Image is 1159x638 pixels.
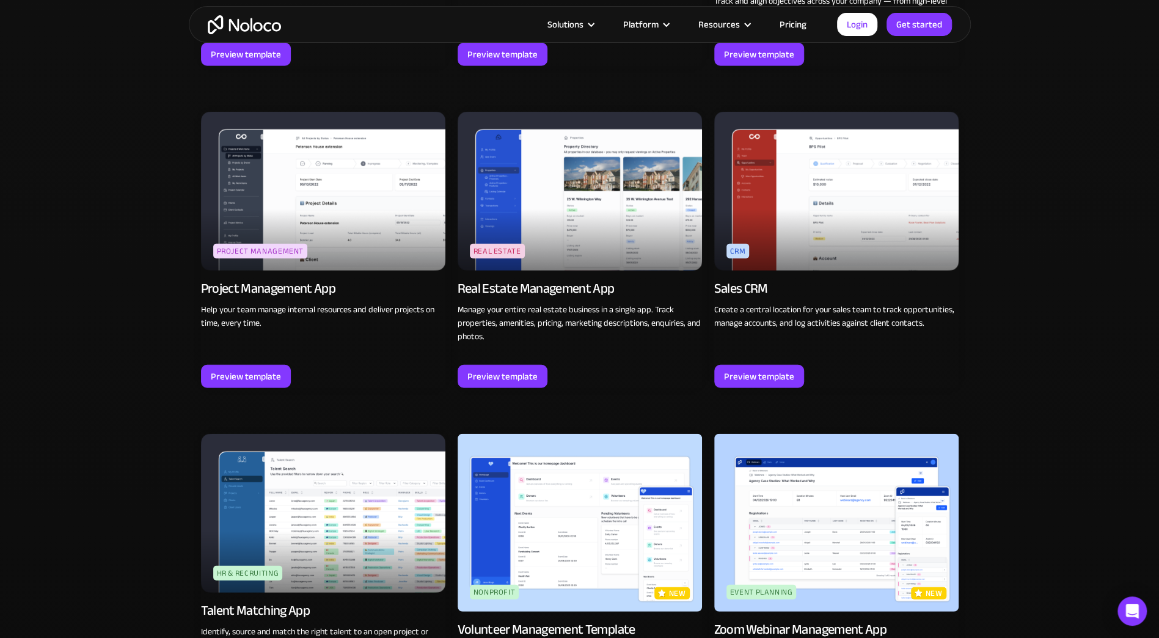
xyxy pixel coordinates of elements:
[201,602,310,619] div: Talent Matching App
[211,46,281,62] div: Preview template
[532,16,608,32] div: Solutions
[669,587,686,599] p: new
[470,585,519,599] div: Nonprofit
[470,244,525,258] div: Real Estate
[726,585,797,599] div: Event Planning
[764,16,822,32] a: Pricing
[724,369,794,384] div: Preview template
[608,16,683,32] div: Platform
[698,16,740,32] div: Resources
[547,16,583,32] div: Solutions
[714,280,768,297] div: Sales CRM
[213,566,283,581] div: HR & Recruiting
[726,244,750,258] div: CRM
[1117,596,1147,626] div: Open Intercom Messenger
[458,621,635,638] div: Volunteer Management Template
[467,369,538,384] div: Preview template
[724,46,794,62] div: Preview template
[467,46,538,62] div: Preview template
[201,303,445,330] p: Help your team manage internal resources and deliver projects on time, every time.
[926,587,943,599] p: new
[714,303,959,330] p: Create a central location for your sales team to track opportunities, manage accounts, and log ac...
[837,13,877,36] a: Login
[211,369,281,384] div: Preview template
[887,13,952,36] a: Get started
[683,16,764,32] div: Resources
[458,303,702,343] p: Manage your entire real estate business in a single app. Track properties, amenities, pricing, ma...
[714,621,887,638] div: Zoom Webinar Management App
[623,16,659,32] div: Platform
[201,112,445,388] a: Project ManagementProject Management AppHelp your team manage internal resources and deliver proj...
[714,112,959,388] a: CRMSales CRMCreate a central location for your sales team to track opportunities, manage accounts...
[208,15,281,34] a: home
[458,112,702,388] a: Real EstateReal Estate Management AppManage your entire real estate business in a single app. Tra...
[213,244,308,258] div: Project Management
[201,280,335,297] div: Project Management App
[458,280,615,297] div: Real Estate Management App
